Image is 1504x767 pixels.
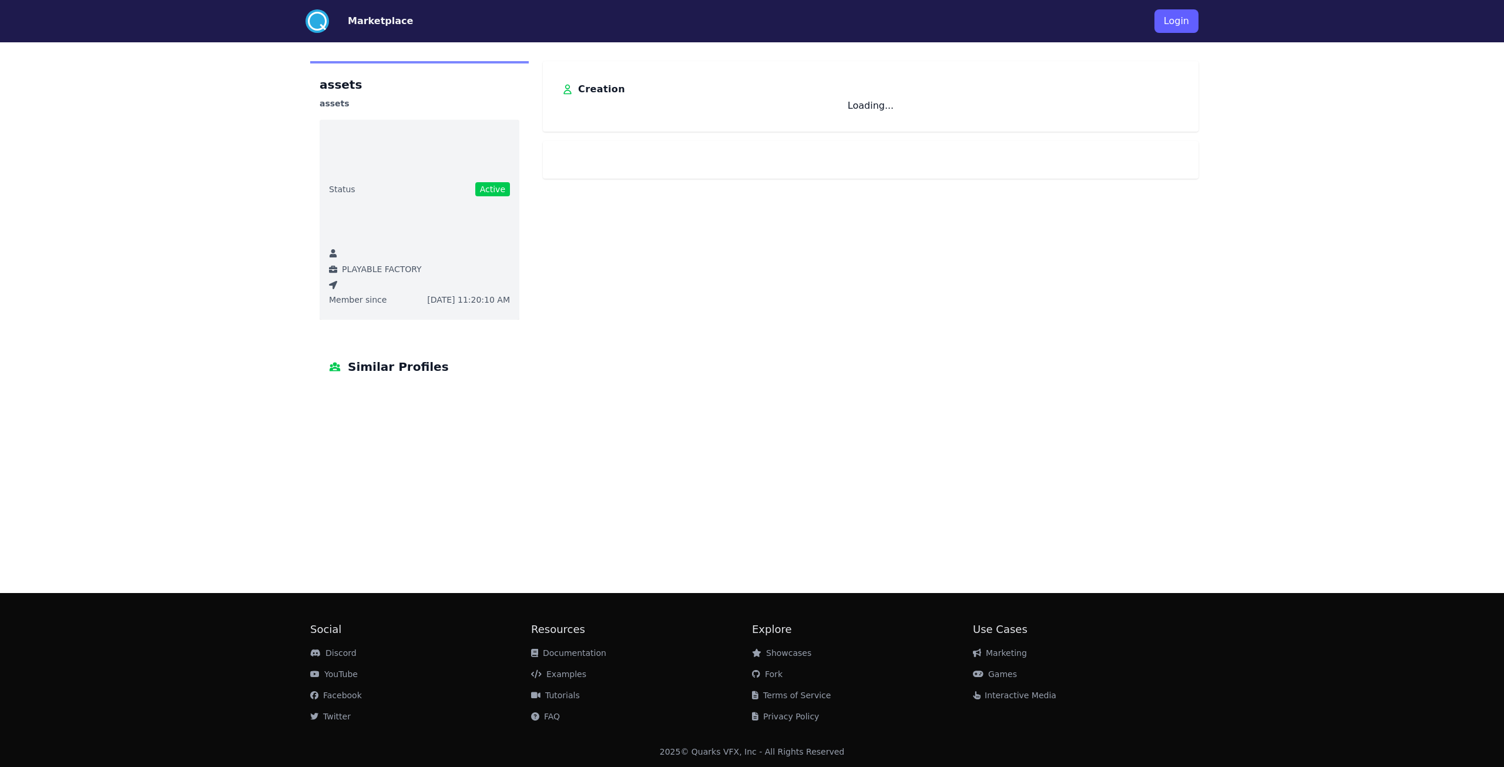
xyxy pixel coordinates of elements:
h3: assets [320,96,519,110]
a: Discord [310,648,357,658]
a: Showcases [752,648,811,658]
h3: Creation [578,80,625,99]
a: Login [1154,5,1198,38]
button: Marketplace [348,14,413,28]
a: Privacy Policy [752,712,819,721]
a: Fork [752,669,783,679]
h2: Resources [531,621,752,638]
a: Documentation [531,648,606,658]
a: FAQ [531,712,560,721]
h1: assets [320,75,519,94]
h2: Social [310,621,531,638]
h2: Explore [752,621,973,638]
button: Login [1154,9,1198,33]
a: Facebook [310,691,362,700]
a: Tutorials [531,691,580,700]
a: Marketplace [329,14,413,28]
span: Similar Profiles [348,357,449,376]
div: 2025 © Quarks VFX, Inc - All Rights Reserved [660,746,845,758]
a: Marketing [973,648,1027,658]
a: Games [973,669,1017,679]
span: Active [475,182,510,196]
a: Terms of Service [752,691,831,700]
p: Loading... [848,99,894,113]
h2: Use Cases [973,621,1194,638]
a: YouTube [310,669,358,679]
span: PLAYABLE FACTORY [342,262,422,276]
span: [DATE] 11:20:10 AM [427,294,510,306]
a: Examples [531,669,586,679]
span: Status [329,183,355,195]
a: Interactive Media [973,691,1056,700]
span: Member since [329,294,387,306]
a: Twitter [310,712,351,721]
